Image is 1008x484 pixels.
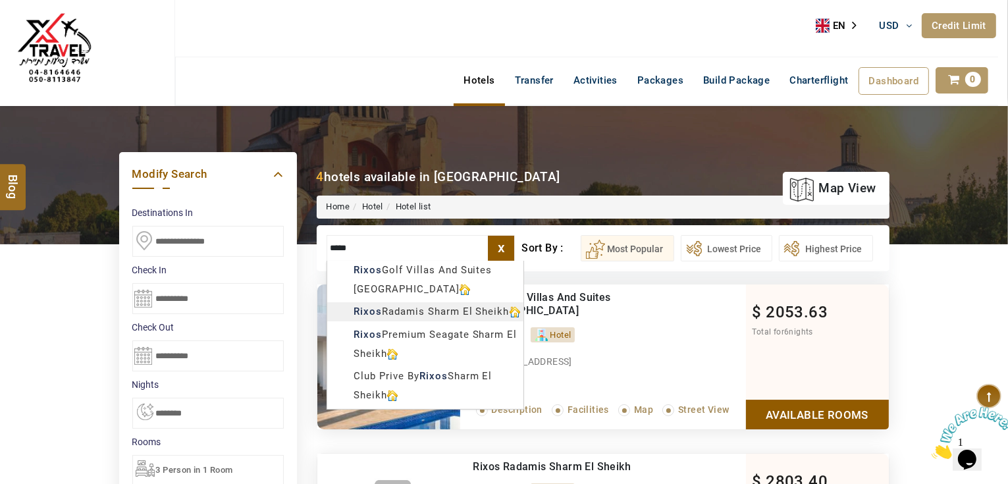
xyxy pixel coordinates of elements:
span: 6 [784,327,789,336]
b: 4 [317,169,324,184]
a: Home [327,202,350,211]
div: Golf Villas And Suites [GEOGRAPHIC_DATA] [327,261,523,299]
a: Transfer [505,67,564,94]
button: Most Popular [581,235,674,261]
span: Street View [678,404,729,415]
div: Rixos Golf Villas And Suites Sharm El Sheikh [473,291,691,317]
span: [STREET_ADDRESS] [487,356,572,367]
label: nights [132,378,284,391]
span: Dashboard [869,75,919,87]
label: x [488,236,514,261]
div: Radamis Sharm El Sheikh [327,302,523,321]
img: hotelicon.PNG [387,390,398,401]
a: Build Package [693,67,780,94]
button: Highest Price [779,235,873,261]
span: 0 [965,72,981,87]
img: hotelicon.PNG [510,307,520,317]
b: Rixos [354,306,382,317]
label: Check Out [132,321,284,334]
img: 9f71784793004d45e949367a43704d486e57ff89.jpeg [317,284,460,429]
span: 1 [5,5,11,16]
a: Rixos Golf Villas And Suites [GEOGRAPHIC_DATA] [473,291,611,317]
img: hotelicon.PNG [387,349,398,360]
div: Language [816,16,866,36]
span: $ [753,303,762,321]
a: Charterflight [780,67,858,94]
a: Hotels [454,67,504,94]
div: Premium Seagate Sharm El Sheikh [327,325,523,363]
a: Show Rooms [746,400,889,429]
button: Lowest Price [681,235,772,261]
span: Map [634,404,653,415]
a: 0 [936,67,988,94]
div: Club Prive By Sharm El Sheikh [327,367,523,405]
span: USD [880,20,899,32]
span: Facilities [568,404,609,415]
span: Description [492,404,543,415]
div: Sort By : [521,235,580,261]
a: Credit Limit [922,13,996,38]
a: Packages [627,67,693,94]
img: hotelicon.PNG [460,284,470,295]
img: Chat attention grabber [5,5,87,57]
b: Rixos [354,264,382,276]
span: Charterflight [789,74,848,86]
label: Check In [132,263,284,277]
div: hotels available in [GEOGRAPHIC_DATA] [317,168,560,186]
a: EN [816,16,866,36]
a: Modify Search [132,165,284,183]
a: Rixos Radamis Sharm El Sheikh [473,460,631,473]
span: Blog [5,174,22,185]
span: 3 Person in 1 Room [156,465,233,475]
label: Destinations In [132,206,284,219]
a: Activities [564,67,627,94]
span: Hotel [550,330,571,340]
a: Hotel [362,202,383,211]
span: 2053.63 [766,303,828,321]
label: Rooms [132,435,284,448]
span: Total for nights [753,327,813,336]
a: map view [789,174,876,203]
b: Rixos [419,370,448,382]
img: The Royal Line Holidays [10,6,99,95]
iframe: chat widget [926,402,1008,464]
li: Hotel list [383,201,431,213]
div: Rixos Radamis Sharm El Sheikh [473,460,691,473]
b: Rixos [354,329,382,340]
aside: Language selected: English [816,16,866,36]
